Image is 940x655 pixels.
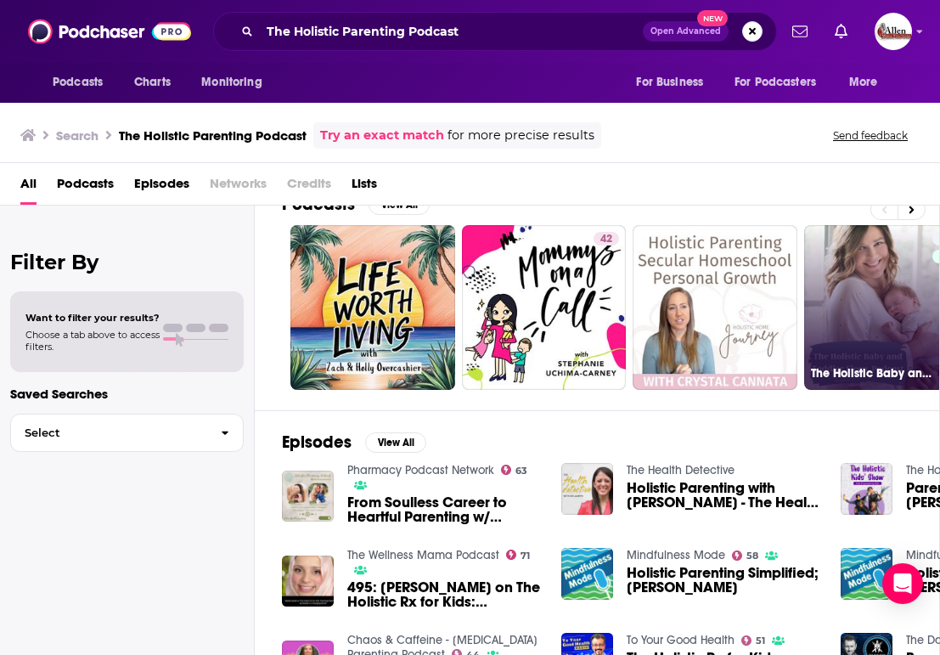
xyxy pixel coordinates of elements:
span: Logged in as AllenMedia [875,13,912,50]
a: Show notifications dropdown [785,17,814,46]
img: Holistic Parenting with Dr. Madiha Saeed - The Health Detective Podcast [561,463,613,515]
a: Try an exact match [320,126,444,145]
input: Search podcasts, credits, & more... [260,18,643,45]
span: Choose a tab above to access filters. [25,329,160,353]
a: Holistic Parenting with Dr. Madiha Saeed - The Health Detective Podcast [627,481,820,510]
span: 58 [746,552,758,560]
button: open menu [41,66,125,99]
div: Search podcasts, credits, & more... [213,12,777,51]
h2: Episodes [282,432,352,453]
h3: The Holistic Parenting Podcast [119,127,307,144]
button: open menu [624,66,724,99]
a: The Wellness Mama Podcast [347,548,499,562]
a: Show notifications dropdown [828,17,854,46]
img: From Soulless Career to Heartful Parenting w/ Ziba Ansari-Orlando | The Holistic Pharmacy Podcast [282,471,334,522]
a: Mindfulness Mode [627,548,725,562]
span: 51 [756,637,765,645]
button: Open AdvancedNew [643,21,729,42]
a: Podcasts [57,170,114,205]
span: Open Advanced [650,27,721,36]
a: 42 [594,232,619,246]
a: Pharmacy Podcast Network [347,463,494,477]
h3: Search [56,127,99,144]
a: 71 [506,550,531,560]
span: New [697,10,728,26]
a: EpisodesView All [282,432,426,453]
img: 495: Madiha Saeed on The Holistic Rx for Kids: Parenting Healthy Brains and Bodies in a Changing ... [282,556,334,607]
h2: Filter By [10,250,244,274]
a: 51 [741,635,766,646]
span: For Podcasters [735,71,816,94]
span: Podcasts [53,71,103,94]
a: Lists [352,170,377,205]
button: Send feedback [828,128,913,143]
img: Podchaser - Follow, Share and Rate Podcasts [28,15,191,48]
div: Open Intercom Messenger [882,563,923,604]
img: Holistic Parenting Simplified; Julie Hatch [841,548,892,600]
span: Monitoring [201,71,262,94]
a: From Soulless Career to Heartful Parenting w/ Ziba Ansari-Orlando | The Holistic Pharmacy Podcast [347,495,541,524]
img: Parenting Holistic Kids | Madiha Saeed, MD [841,463,892,515]
span: 495: [PERSON_NAME] on The Holistic Rx for Kids: Parenting Healthy Brains and Bodies in a Changing... [347,580,541,609]
button: open menu [723,66,841,99]
a: 42 [462,225,627,390]
span: 63 [515,467,527,475]
button: Show profile menu [875,13,912,50]
a: The Health Detective [627,463,735,477]
a: Episodes [134,170,189,205]
button: open menu [837,66,899,99]
a: Charts [123,66,181,99]
img: User Profile [875,13,912,50]
p: Saved Searches [10,386,244,402]
span: More [849,71,878,94]
button: open menu [189,66,284,99]
a: 63 [501,465,528,475]
span: Holistic Parenting Simplified; [PERSON_NAME] [627,566,820,595]
h3: The Holistic Baby and Toddler Sleep Podcast [811,366,934,381]
span: Charts [134,71,171,94]
span: From Soulless Career to Heartful Parenting w/ [PERSON_NAME]-[GEOGRAPHIC_DATA] | The Holistic Phar... [347,495,541,524]
a: Holistic Parenting Simplified; Julie Hatch [627,566,820,595]
span: Want to filter your results? [25,312,160,324]
span: Credits [287,170,331,205]
button: Select [10,414,244,452]
span: Networks [210,170,267,205]
span: For Business [636,71,703,94]
span: for more precise results [447,126,594,145]
span: Holistic Parenting with [PERSON_NAME] - The Health Detective Podcast [627,481,820,510]
span: Select [11,427,207,438]
a: To Your Good Health [627,633,735,647]
button: View All [365,432,426,453]
span: 42 [600,231,612,248]
span: 71 [521,552,530,560]
a: All [20,170,37,205]
img: Holistic Parenting Simplified; Julie Hatch [561,548,613,600]
a: 58 [732,551,759,561]
a: 495: Madiha Saeed on The Holistic Rx for Kids: Parenting Healthy Brains and Bodies in a Changing ... [347,580,541,609]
